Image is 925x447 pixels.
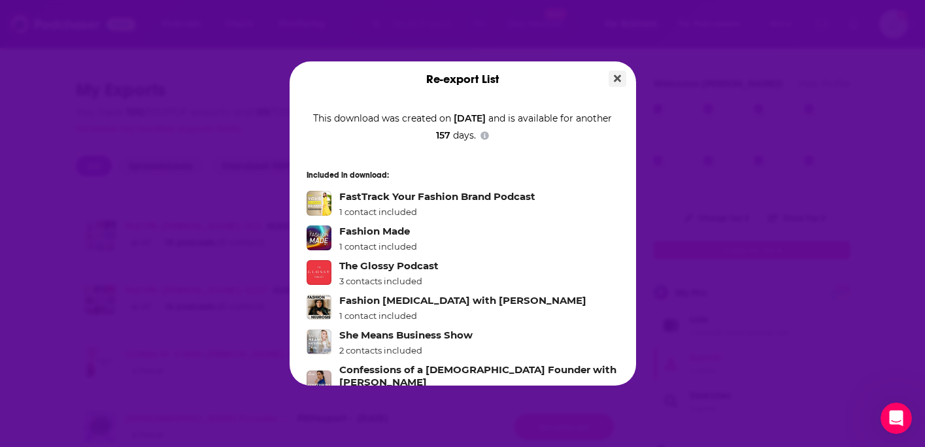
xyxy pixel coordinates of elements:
[339,225,410,237] a: Fashion Made
[339,190,535,203] a: FastTrack Your Fashion Brand Podcast
[339,329,473,341] a: She Means Business Show
[339,259,439,272] a: The Glossy Podcast
[339,207,535,217] div: 1 contact included
[609,71,626,87] button: Close
[339,276,439,286] div: 3 contacts included
[307,260,331,285] img: The Glossy Podcast
[339,310,586,321] div: 1 contact included
[480,127,489,144] a: Show additional information
[339,241,417,252] div: 1 contact included
[436,129,450,141] span: 157
[454,112,486,124] span: [DATE]
[307,225,331,250] img: Fashion Made
[881,403,912,434] iframe: Intercom live chat
[307,371,331,395] img: Confessions of a Female Founder with Meghan
[307,191,331,216] img: FastTrack Your Fashion Brand Podcast
[307,171,619,180] h4: Included in download:
[339,363,616,388] a: Confessions of a Female Founder with Meghan
[307,329,331,354] img: She Means Business Show
[290,61,636,97] div: Re-export List
[307,97,619,155] div: This download was created on and is available for another days.
[307,295,331,320] img: Fashion Neurosis with Bella Freud
[339,294,586,306] a: Fashion Neurosis with Bella Freud
[339,345,473,356] div: 2 contacts included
